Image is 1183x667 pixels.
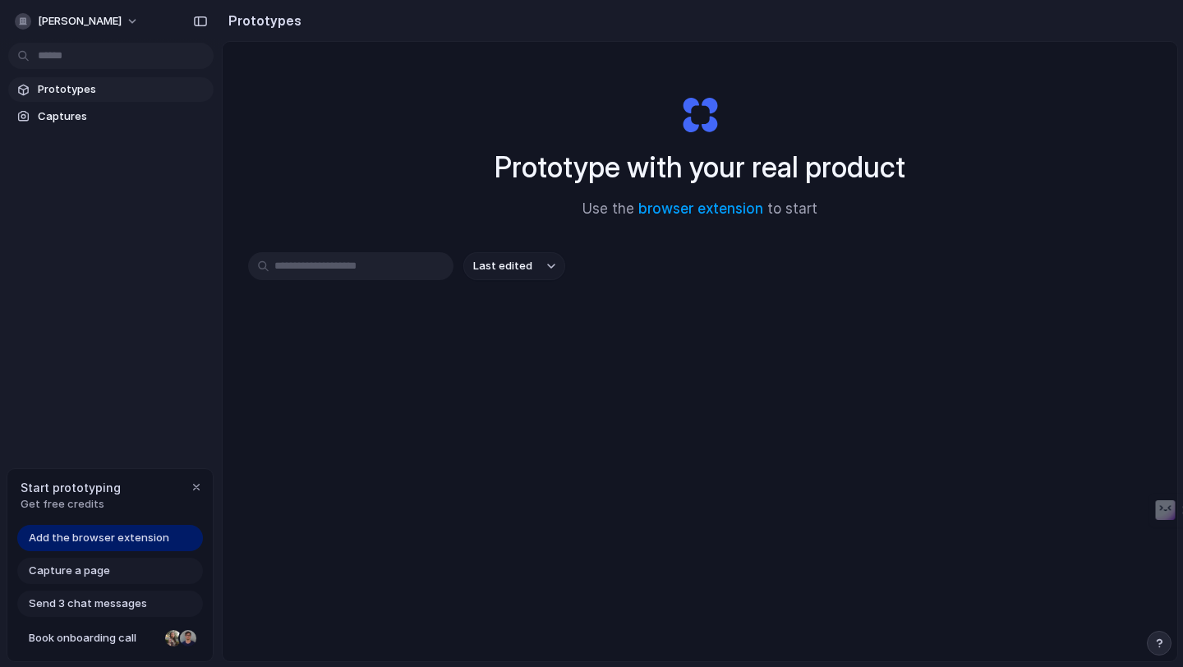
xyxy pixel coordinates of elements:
h2: Prototypes [222,11,302,30]
span: Add the browser extension [29,530,169,546]
div: Nicole Kubica [163,628,183,648]
button: Last edited [463,252,565,280]
a: Prototypes [8,77,214,102]
button: [PERSON_NAME] [8,8,147,34]
span: Prototypes [38,81,207,98]
span: Send 3 chat messages [29,596,147,612]
span: Get free credits [21,496,121,513]
span: [PERSON_NAME] [38,13,122,30]
a: browser extension [638,200,763,217]
span: Book onboarding call [29,630,159,646]
a: Book onboarding call [17,625,203,651]
a: Captures [8,104,214,129]
span: Use the to start [582,199,817,220]
div: Christian Iacullo [178,628,198,648]
span: Capture a page [29,563,110,579]
span: Captures [38,108,207,125]
span: Start prototyping [21,479,121,496]
span: Last edited [473,258,532,274]
h1: Prototype with your real product [495,145,905,189]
